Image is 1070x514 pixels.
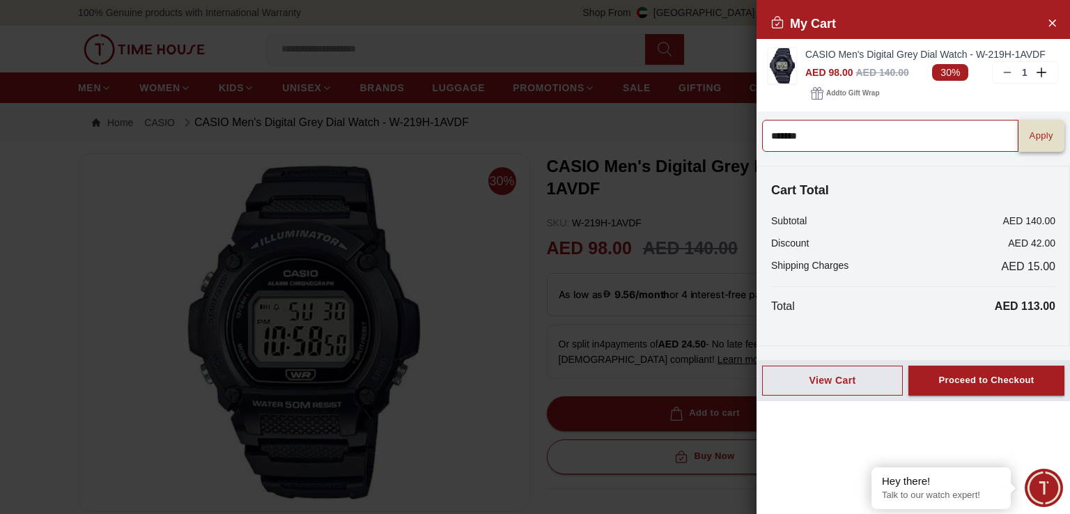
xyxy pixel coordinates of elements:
div: Hey there! [882,474,1000,488]
p: AED 42.00 [1008,236,1055,250]
p: Total [771,298,795,315]
p: Subtotal [771,214,807,228]
div: Apply [1030,128,1053,144]
p: Talk to our watch expert! [882,490,1000,501]
span: AED 15.00 [1002,258,1055,275]
button: Close Account [1041,11,1063,33]
div: Chat Widget [1025,469,1063,507]
span: AED 98.00 [805,67,853,78]
h4: Cart Total [771,180,1055,200]
p: Discount [771,236,809,250]
span: AED 140.00 [855,67,908,78]
span: 30% [932,64,968,81]
div: Proceed to Checkout [938,373,1034,389]
p: AED 140.00 [1003,214,1056,228]
a: CASIO Men's Digital Grey Dial Watch - W-219H-1AVDF [805,47,1059,61]
img: ... [768,48,796,84]
p: Shipping Charges [771,258,848,275]
button: Apply [1018,120,1064,152]
h2: My Cart [770,14,836,33]
button: Addto Gift Wrap [805,84,885,103]
p: 1 [1019,65,1030,79]
button: Proceed to Checkout [908,366,1064,396]
button: View Cart [762,366,903,396]
span: Add to Gift Wrap [826,86,879,100]
div: View Cart [774,373,891,387]
p: AED 113.00 [995,298,1055,315]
